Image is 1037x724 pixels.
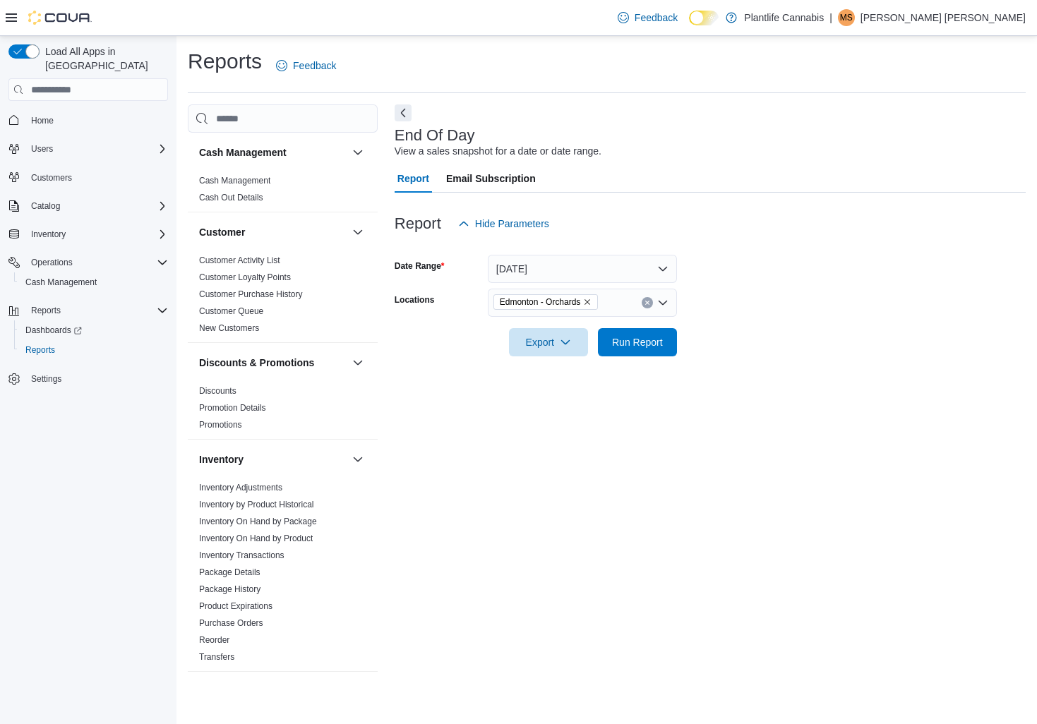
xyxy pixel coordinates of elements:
[199,272,291,283] span: Customer Loyalty Points
[199,176,270,186] a: Cash Management
[31,115,54,126] span: Home
[25,254,168,271] span: Operations
[14,272,174,292] button: Cash Management
[199,601,272,612] span: Product Expirations
[40,44,168,73] span: Load All Apps in [GEOGRAPHIC_DATA]
[199,618,263,628] a: Purchase Orders
[3,224,174,244] button: Inventory
[199,452,347,466] button: Inventory
[199,634,229,646] span: Reorder
[199,550,284,561] span: Inventory Transactions
[25,198,168,215] span: Catalog
[642,297,653,308] button: Clear input
[25,302,66,319] button: Reports
[475,217,549,231] span: Hide Parameters
[838,9,855,26] div: Melissa Sue Smith
[199,175,270,186] span: Cash Management
[199,584,260,595] span: Package History
[452,210,555,238] button: Hide Parameters
[199,567,260,578] span: Package Details
[28,11,92,25] img: Cova
[31,200,60,212] span: Catalog
[199,145,287,159] h3: Cash Management
[199,419,242,430] span: Promotions
[199,289,303,300] span: Customer Purchase History
[199,533,313,543] a: Inventory On Hand by Product
[25,198,66,215] button: Catalog
[199,403,266,413] a: Promotion Details
[493,294,599,310] span: Edmonton - Orchards
[500,295,581,309] span: Edmonton - Orchards
[14,340,174,360] button: Reports
[199,225,245,239] h3: Customer
[293,59,336,73] span: Feedback
[199,402,266,414] span: Promotion Details
[829,9,832,26] p: |
[199,482,282,493] span: Inventory Adjustments
[397,164,429,193] span: Report
[31,257,73,268] span: Operations
[25,344,55,356] span: Reports
[199,145,347,159] button: Cash Management
[188,382,378,439] div: Discounts & Promotions
[349,354,366,371] button: Discounts & Promotions
[3,139,174,159] button: Users
[199,635,229,645] a: Reorder
[635,11,678,25] span: Feedback
[395,144,601,159] div: View a sales snapshot for a date or date range.
[25,370,67,387] a: Settings
[612,4,683,32] a: Feedback
[199,500,314,509] a: Inventory by Product Historical
[349,451,366,468] button: Inventory
[8,104,168,426] nav: Complex example
[689,25,690,26] span: Dark Mode
[199,323,259,333] a: New Customers
[199,584,260,594] a: Package History
[25,226,168,243] span: Inventory
[199,225,347,239] button: Customer
[199,516,317,527] span: Inventory On Hand by Package
[188,252,378,342] div: Customer
[199,322,259,334] span: New Customers
[25,325,82,336] span: Dashboards
[270,52,342,80] a: Feedback
[25,112,59,129] a: Home
[188,47,262,76] h1: Reports
[395,215,441,232] h3: Report
[199,652,234,662] a: Transfers
[199,255,280,265] a: Customer Activity List
[3,109,174,130] button: Home
[199,385,236,397] span: Discounts
[3,253,174,272] button: Operations
[20,274,168,291] span: Cash Management
[3,368,174,389] button: Settings
[199,356,314,370] h3: Discounts & Promotions
[199,517,317,526] a: Inventory On Hand by Package
[14,320,174,340] a: Dashboards
[25,169,78,186] a: Customers
[188,479,378,671] div: Inventory
[25,226,71,243] button: Inventory
[25,169,168,186] span: Customers
[20,342,168,358] span: Reports
[199,193,263,203] a: Cash Out Details
[657,297,669,308] button: Open list of options
[20,322,88,339] a: Dashboards
[25,254,78,271] button: Operations
[199,272,291,282] a: Customer Loyalty Points
[25,302,168,319] span: Reports
[598,328,677,356] button: Run Report
[199,601,272,611] a: Product Expirations
[3,196,174,216] button: Catalog
[744,9,824,26] p: Plantlife Cannabis
[199,567,260,577] a: Package Details
[199,533,313,544] span: Inventory On Hand by Product
[199,386,236,396] a: Discounts
[20,274,102,291] a: Cash Management
[349,224,366,241] button: Customer
[31,305,61,316] span: Reports
[31,143,53,155] span: Users
[395,127,475,144] h3: End Of Day
[199,192,263,203] span: Cash Out Details
[199,306,263,317] span: Customer Queue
